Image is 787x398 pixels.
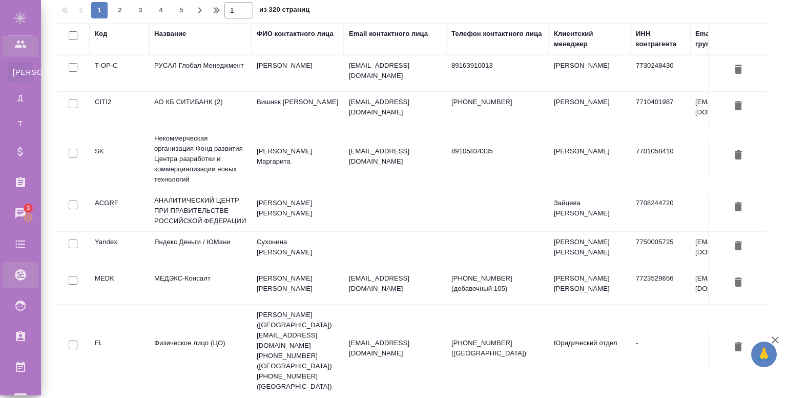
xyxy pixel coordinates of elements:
[252,92,344,128] td: Вишняк [PERSON_NAME]
[549,193,631,229] td: Зайцева [PERSON_NAME]
[153,2,169,18] button: 4
[252,193,344,229] td: [PERSON_NAME] [PERSON_NAME]
[755,344,773,365] span: 🙏
[149,232,252,268] td: Яндекс Деньги / ЮМани
[631,55,690,91] td: 7730248430
[13,93,28,103] span: Д
[349,146,441,167] p: [EMAIL_ADDRESS][DOMAIN_NAME]
[90,141,149,177] td: SK
[132,5,149,15] span: 3
[257,29,334,39] div: ФИО контактного лица
[451,61,544,71] p: 89163910013
[90,333,149,369] td: FL
[549,268,631,304] td: [PERSON_NAME] [PERSON_NAME]
[149,55,252,91] td: РУСАЛ Глобал Менеджмент
[690,268,782,304] td: [EMAIL_ADDRESS][DOMAIN_NAME]
[8,88,33,108] a: Д
[549,333,631,369] td: Юридический отдел
[451,146,544,156] p: 89105834335
[149,92,252,128] td: АО КБ СИТИБАНК (2)
[259,4,309,18] span: из 320 страниц
[90,55,149,91] td: T-OP-C
[153,5,169,15] span: 4
[751,342,777,367] button: 🙏
[90,193,149,229] td: ACGRF
[349,97,441,117] p: [EMAIL_ADDRESS][DOMAIN_NAME]
[252,305,344,397] td: [PERSON_NAME] ([GEOGRAPHIC_DATA]) [EMAIL_ADDRESS][DOMAIN_NAME] [PHONE_NUMBER] ([GEOGRAPHIC_DATA])...
[631,333,690,369] td: -
[730,146,747,165] button: Удалить
[349,338,441,359] p: [EMAIL_ADDRESS][DOMAIN_NAME]
[451,29,542,39] div: Телефон контактного лица
[149,333,252,369] td: Физическое лицо (ЦО)
[112,2,128,18] button: 2
[690,92,782,128] td: [EMAIL_ADDRESS][DOMAIN_NAME]
[20,203,36,213] span: 3
[349,273,441,294] p: [EMAIL_ADDRESS][DOMAIN_NAME]
[631,193,690,229] td: 7708244720
[549,232,631,268] td: [PERSON_NAME] [PERSON_NAME]
[730,338,747,357] button: Удалить
[695,29,777,49] div: Email клиентской группы
[132,2,149,18] button: 3
[90,232,149,268] td: Yandex
[90,92,149,128] td: CITI2
[3,201,38,226] a: 3
[451,97,544,107] p: [PHONE_NUMBER]
[90,268,149,304] td: MEDK
[549,92,631,128] td: [PERSON_NAME]
[554,29,626,49] div: Клиентский менеджер
[349,29,428,39] div: Email контактного лица
[349,61,441,81] p: [EMAIL_ADDRESS][DOMAIN_NAME]
[154,29,186,39] div: Название
[8,62,33,83] a: [PERSON_NAME]
[631,92,690,128] td: 7710401987
[8,113,33,134] a: Т
[252,141,344,177] td: [PERSON_NAME] Маргарита
[252,232,344,268] td: Сухонина [PERSON_NAME]
[252,55,344,91] td: [PERSON_NAME]
[730,237,747,256] button: Удалить
[112,5,128,15] span: 2
[730,97,747,116] button: Удалить
[95,29,107,39] div: Код
[149,128,252,190] td: Некоммерческая организация Фонд развития Центра разработки и коммерциализации новых технологий
[636,29,685,49] div: ИНН контрагента
[173,2,190,18] button: 5
[451,273,544,294] p: [PHONE_NUMBER] (добавочный 105)
[730,273,747,292] button: Удалить
[173,5,190,15] span: 5
[149,190,252,231] td: АНАЛИТИЧЕСКИЙ ЦЕНТР ПРИ ПРАВИТЕЛЬСТВЕ РОССИЙСКОЙ ФЕДЕРАЦИИ
[549,55,631,91] td: [PERSON_NAME]
[730,198,747,217] button: Удалить
[549,141,631,177] td: [PERSON_NAME]
[13,67,28,77] span: [PERSON_NAME]
[730,61,747,79] button: Удалить
[690,232,782,268] td: [EMAIL_ADDRESS][DOMAIN_NAME]
[631,141,690,177] td: 7701058410
[631,268,690,304] td: 7723529656
[13,118,28,129] span: Т
[252,268,344,304] td: [PERSON_NAME] [PERSON_NAME]
[149,268,252,304] td: МЕДЭКС-Консалт
[451,338,544,359] p: [PHONE_NUMBER] ([GEOGRAPHIC_DATA])
[631,232,690,268] td: 7750005725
